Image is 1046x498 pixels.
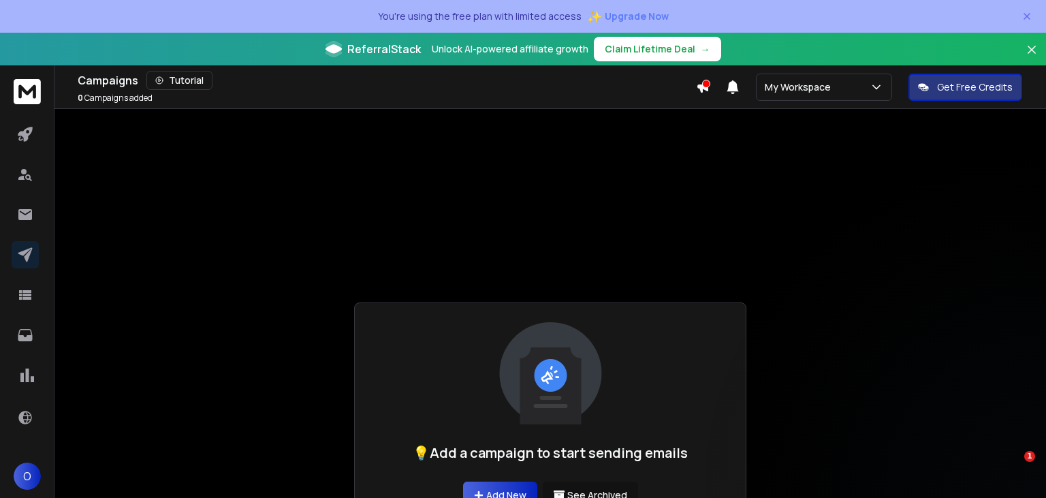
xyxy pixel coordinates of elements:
p: Campaigns added [78,93,153,104]
span: ReferralStack [347,41,421,57]
div: Campaigns [78,71,696,90]
button: ✨Upgrade Now [587,3,669,30]
button: Get Free Credits [908,74,1022,101]
span: Upgrade Now [605,10,669,23]
h1: 💡Add a campaign to start sending emails [413,443,688,463]
p: My Workspace [765,80,836,94]
button: Claim Lifetime Deal→ [594,37,721,61]
button: Tutorial [146,71,212,90]
span: ✨ [587,7,602,26]
span: 1 [1024,451,1035,462]
p: Get Free Credits [937,80,1013,94]
span: → [701,42,710,56]
button: O [14,463,41,490]
p: You're using the free plan with limited access [378,10,582,23]
iframe: Intercom live chat [996,451,1029,484]
button: Close banner [1023,41,1041,74]
p: Unlock AI-powered affiliate growth [432,42,588,56]
span: 0 [78,92,83,104]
